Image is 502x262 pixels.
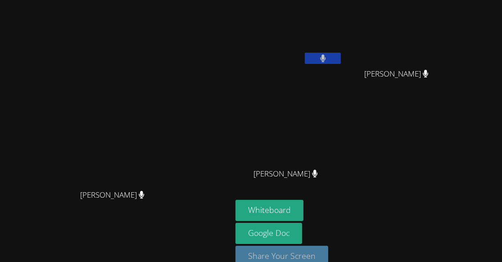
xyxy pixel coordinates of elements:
a: Google Doc [235,223,302,244]
span: [PERSON_NAME] [80,189,145,202]
span: [PERSON_NAME] [253,167,318,181]
span: [PERSON_NAME] [364,68,429,81]
button: Whiteboard [235,200,303,221]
